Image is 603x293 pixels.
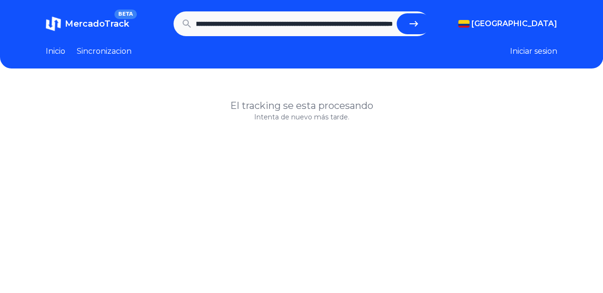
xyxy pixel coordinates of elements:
[510,46,557,57] button: Iniciar sesion
[46,16,129,31] a: MercadoTrackBETA
[471,18,557,29] span: [GEOGRAPHIC_DATA]
[46,16,61,31] img: MercadoTrack
[46,112,557,122] p: Intenta de nuevo más tarde.
[458,20,470,28] img: Colombia
[65,19,129,29] span: MercadoTrack
[46,99,557,112] h1: El tracking se esta procesando
[114,10,137,19] span: BETA
[77,46,132,57] a: Sincronizacion
[46,46,65,57] a: Inicio
[458,18,557,29] button: [GEOGRAPHIC_DATA]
